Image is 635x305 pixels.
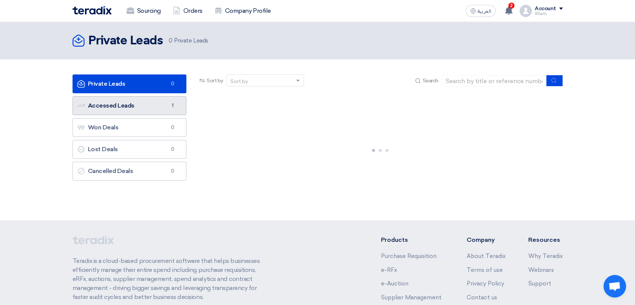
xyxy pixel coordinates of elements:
span: 2 [508,3,514,9]
input: Search by title or reference number [441,75,547,86]
a: Cancelled Deals0 [73,162,187,181]
a: e-Auction [381,280,408,287]
span: 0 [168,80,177,88]
a: Private Leads0 [73,74,187,93]
li: Resources [528,235,563,244]
a: Webinars [528,267,554,273]
span: 1 [168,102,177,109]
img: profile_test.png [520,5,532,17]
a: Why Teradix [528,253,563,259]
a: Company Profile [209,3,277,19]
span: 0 [169,37,172,44]
a: Support [528,280,551,287]
a: Purchase Requisition [381,253,436,259]
a: Contact us [467,294,497,301]
span: Sort by [207,77,223,85]
a: e-RFx [381,267,397,273]
li: Company [467,235,506,244]
span: 0 [168,167,177,175]
li: Products [381,235,444,244]
a: Accessed Leads1 [73,96,187,115]
a: Supplier Management [381,294,441,301]
span: 0 [168,146,177,153]
span: العربية [478,9,491,14]
a: Privacy Policy [467,280,504,287]
a: Sourcing [121,3,167,19]
div: Account [535,6,556,12]
a: Lost Deals0 [73,140,187,159]
a: Orders [167,3,209,19]
img: Teradix logo [73,6,112,15]
p: Teradix is a cloud-based procurement software that helps businesses efficiently manage their enti... [73,256,269,302]
div: Open chat [603,275,626,297]
div: Sort by [230,77,248,85]
a: About Teradix [467,253,506,259]
button: العربية [466,5,496,17]
a: Won Deals0 [73,118,187,137]
h2: Private Leads [88,33,163,49]
span: Private Leads [169,36,208,45]
span: Search [422,77,438,85]
span: 0 [168,124,177,131]
a: Terms of use [467,267,503,273]
div: Wiam [535,12,563,16]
